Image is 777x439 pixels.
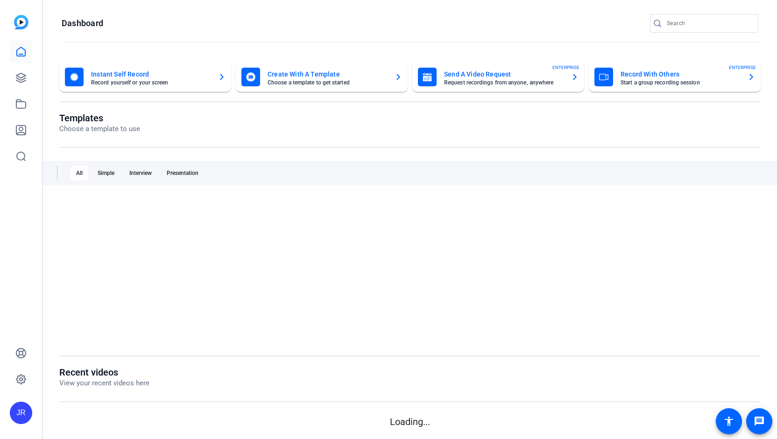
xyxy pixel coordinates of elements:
img: blue-gradient.svg [14,15,28,29]
mat-card-subtitle: Request recordings from anyone, anywhere [444,80,564,85]
p: Loading... [59,415,761,429]
h1: Templates [59,112,140,124]
p: View your recent videos here [59,378,149,389]
mat-card-title: Record With Others [621,69,740,80]
button: Create With A TemplateChoose a template to get started [236,62,408,92]
mat-card-subtitle: Record yourself or your screen [91,80,211,85]
div: Presentation [161,166,204,181]
mat-card-title: Instant Self Record [91,69,211,80]
button: Record With OthersStart a group recording sessionENTERPRISE [589,62,761,92]
mat-icon: accessibility [723,416,735,427]
div: Interview [124,166,157,181]
mat-card-subtitle: Start a group recording session [621,80,740,85]
mat-card-title: Send A Video Request [444,69,564,80]
span: ENTERPRISE [552,64,579,71]
div: JR [10,402,32,424]
button: Instant Self RecordRecord yourself or your screen [59,62,231,92]
h1: Recent videos [59,367,149,378]
p: Choose a template to use [59,124,140,134]
mat-card-title: Create With A Template [268,69,387,80]
span: ENTERPRISE [729,64,756,71]
button: Send A Video RequestRequest recordings from anyone, anywhereENTERPRISE [412,62,584,92]
input: Search [667,18,751,29]
mat-card-subtitle: Choose a template to get started [268,80,387,85]
mat-icon: message [754,416,765,427]
h1: Dashboard [62,18,103,29]
div: Simple [92,166,120,181]
div: All [71,166,88,181]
